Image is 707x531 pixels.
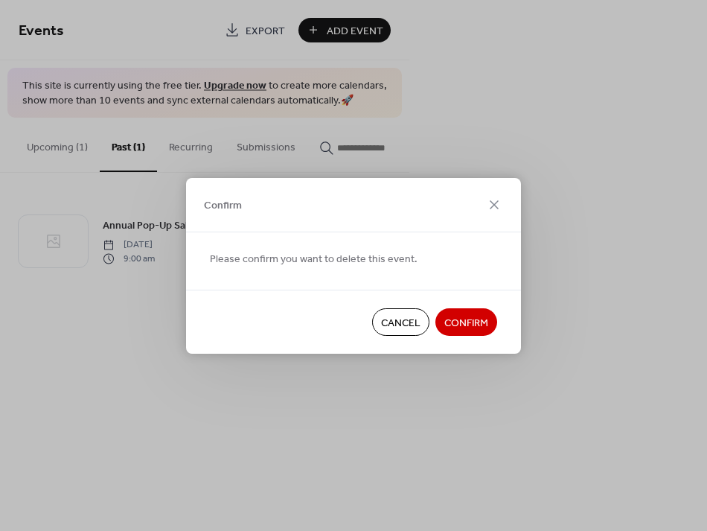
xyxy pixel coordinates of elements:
[381,315,420,331] span: Cancel
[435,308,497,336] button: Confirm
[372,308,429,336] button: Cancel
[204,198,242,214] span: Confirm
[210,251,418,267] span: Please confirm you want to delete this event.
[444,315,488,331] span: Confirm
